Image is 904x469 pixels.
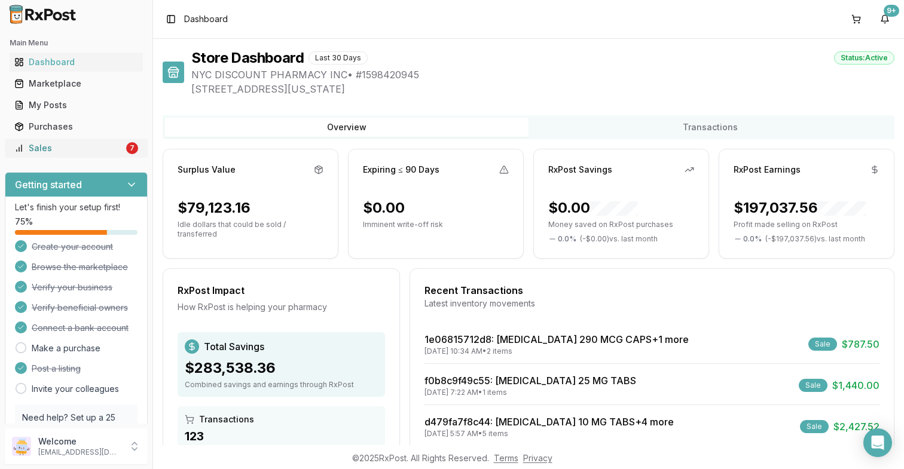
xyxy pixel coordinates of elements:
[15,201,138,213] p: Let's finish your setup first!
[32,342,100,354] a: Make a purchase
[558,234,576,244] span: 0.0 %
[5,74,148,93] button: Marketplace
[165,118,529,137] button: Overview
[548,198,638,217] div: $0.00
[10,38,143,48] h2: Main Menu
[424,416,674,428] a: d479fa7f8c44: [MEDICAL_DATA] 10 MG TABS+4 more
[494,453,518,463] a: Terms
[10,137,143,159] a: Sales7
[32,322,129,334] span: Connect a bank account
[363,220,509,229] p: Imminent write-off risk
[863,428,892,457] div: Open Intercom Messenger
[363,164,439,176] div: Expiring ≤ 90 Days
[523,453,552,463] a: Privacy
[14,121,138,133] div: Purchases
[191,68,894,82] span: NYC DISCOUNT PHARMACY INC • # 1598420945
[424,429,674,439] div: [DATE] 5:57 AM • 5 items
[309,51,368,65] div: Last 30 Days
[734,198,866,217] div: $197,037.56
[199,413,254,425] span: Transactions
[424,298,879,309] div: Latest inventory movements
[184,13,228,25] nav: breadcrumb
[424,388,636,397] div: [DATE] 7:22 AM • 1 items
[842,337,879,351] span: $787.50
[10,51,143,73] a: Dashboard
[38,447,121,457] p: [EMAIL_ADDRESS][DOMAIN_NAME]
[32,281,112,293] span: Verify your business
[424,333,689,345] a: 1e06815712d8: [MEDICAL_DATA] 290 MCG CAPS+1 more
[178,301,385,313] div: How RxPost is helping your pharmacy
[834,51,894,65] div: Status: Active
[32,363,81,375] span: Post a listing
[799,379,827,392] div: Sale
[191,48,304,68] h1: Store Dashboard
[5,139,148,158] button: Sales7
[363,198,405,217] div: $0.00
[14,99,138,111] div: My Posts
[185,380,378,390] div: Combined savings and earnings through RxPost
[12,437,31,456] img: User avatar
[424,283,879,298] div: Recent Transactions
[832,378,879,393] span: $1,440.00
[185,428,378,445] div: 123
[734,164,801,176] div: RxPost Earnings
[204,339,264,354] span: Total Savings
[765,234,865,244] span: ( - $197,037.56 ) vs. last month
[32,383,119,395] a: Invite your colleagues
[178,220,323,239] p: Idle dollars that could be sold / transferred
[875,10,894,29] button: 9+
[833,419,879,434] span: $2,427.52
[32,261,128,273] span: Browse the marketplace
[580,234,658,244] span: ( - $0.00 ) vs. last month
[5,53,148,72] button: Dashboard
[185,358,378,378] div: $283,538.36
[10,94,143,116] a: My Posts
[14,78,138,90] div: Marketplace
[808,338,837,351] div: Sale
[15,216,33,228] span: 75 %
[14,56,138,68] div: Dashboard
[529,118,892,137] button: Transactions
[32,241,113,253] span: Create your account
[178,283,385,298] div: RxPost Impact
[884,5,899,17] div: 9+
[10,116,143,137] a: Purchases
[32,302,128,314] span: Verify beneficial owners
[5,5,81,24] img: RxPost Logo
[424,375,636,387] a: f0b8c9f49c55: [MEDICAL_DATA] 25 MG TABS
[38,436,121,447] p: Welcome
[191,82,894,96] span: [STREET_ADDRESS][US_STATE]
[5,117,148,136] button: Purchases
[548,164,612,176] div: RxPost Savings
[126,142,138,154] div: 7
[14,142,124,154] div: Sales
[15,177,82,192] h3: Getting started
[734,220,879,229] p: Profit made selling on RxPost
[184,13,228,25] span: Dashboard
[800,420,829,433] div: Sale
[743,234,762,244] span: 0.0 %
[424,347,689,356] div: [DATE] 10:34 AM • 2 items
[10,73,143,94] a: Marketplace
[178,164,236,176] div: Surplus Value
[178,198,251,217] div: $79,123.16
[5,96,148,115] button: My Posts
[22,412,130,447] p: Need help? Set up a 25 minute call with our team to set up.
[548,220,694,229] p: Money saved on RxPost purchases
